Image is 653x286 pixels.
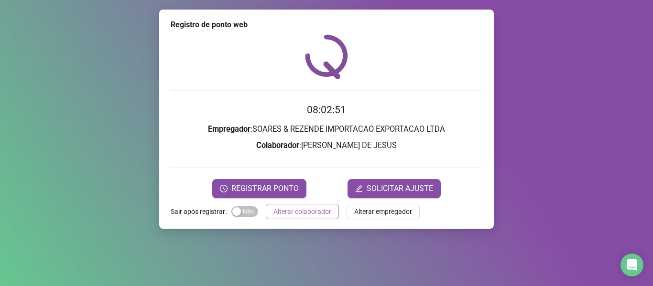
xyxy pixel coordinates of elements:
[273,206,331,217] span: Alterar colaborador
[208,125,250,134] strong: Empregador
[266,204,339,219] button: Alterar colaborador
[171,139,482,152] h3: : [PERSON_NAME] DE JESUS
[256,141,299,150] strong: Colaborador
[348,179,441,198] button: editSOLICITAR AJUSTE
[305,34,348,79] img: QRPoint
[220,185,228,192] span: clock-circle
[354,206,412,217] span: Alterar empregador
[231,183,299,194] span: REGISTRAR PONTO
[212,179,306,198] button: REGISTRAR PONTO
[620,254,643,276] div: Open Intercom Messenger
[171,123,482,136] h3: : SOARES & REZENDE IMPORTACAO EXPORTACAO LTDA
[307,104,346,116] time: 08:02:51
[347,204,420,219] button: Alterar empregador
[355,185,363,192] span: edit
[367,183,433,194] span: SOLICITAR AJUSTE
[171,204,231,219] label: Sair após registrar
[171,19,482,31] div: Registro de ponto web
